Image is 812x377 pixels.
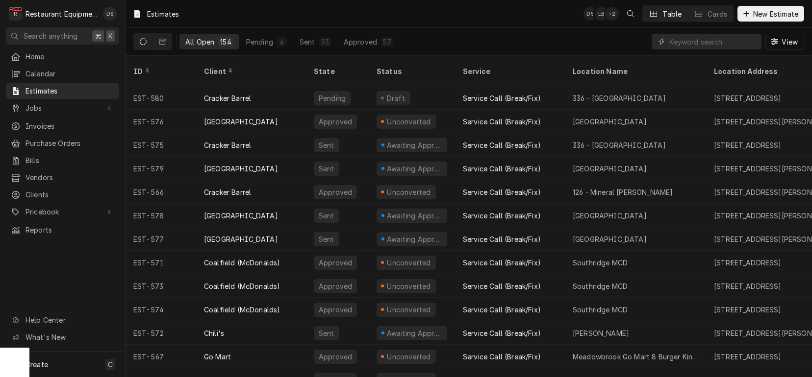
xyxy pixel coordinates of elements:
div: Chili's [204,328,224,338]
span: K [108,31,113,41]
div: Client [204,66,296,76]
div: Table [662,9,682,19]
div: [GEOGRAPHIC_DATA] [204,211,278,221]
div: EST-566 [126,180,196,204]
div: Approved [318,187,353,197]
div: Coalfield (McDonalds) [204,281,280,291]
span: New Estimate [751,9,800,19]
div: Service Call (Break/Fix) [463,93,541,103]
div: Service Call (Break/Fix) [463,140,541,150]
div: Awaiting Approval [386,234,443,244]
div: Service [463,66,555,76]
div: Sent [318,211,335,221]
button: Open search [623,6,638,22]
a: Reports [6,222,119,238]
div: 4 [279,37,285,47]
div: EST-577 [126,227,196,251]
div: Awaiting Approval [386,328,443,338]
a: Home [6,48,119,65]
div: Meadowbrook Go Mart 8 Burger King 23220 [573,352,698,362]
div: Emily Bird's Avatar [594,7,608,21]
div: EST-580 [126,86,196,110]
div: [STREET_ADDRESS] [714,352,782,362]
a: Bills [6,152,119,168]
input: Keyword search [669,34,757,49]
a: Go to Jobs [6,100,119,116]
span: Purchase Orders [25,138,114,148]
div: EST-574 [126,298,196,321]
button: View [765,34,804,49]
a: Clients [6,187,119,203]
span: Clients [25,189,114,200]
div: Service Call (Break/Fix) [463,352,541,362]
div: [GEOGRAPHIC_DATA] [204,164,278,174]
div: All Open [185,37,214,47]
div: 93 [321,37,329,47]
div: Approved [344,37,377,47]
div: EST-573 [126,274,196,298]
div: EST-571 [126,251,196,274]
div: [GEOGRAPHIC_DATA] [204,117,278,127]
div: [GEOGRAPHIC_DATA] [204,234,278,244]
div: Pending [318,93,347,103]
div: + 2 [605,7,619,21]
div: Unconverted [386,258,432,268]
div: Sent [318,234,335,244]
div: 336 - [GEOGRAPHIC_DATA] [573,140,666,150]
div: Cracker Barrel [204,187,251,197]
div: Awaiting Approval [386,164,443,174]
div: State [314,66,361,76]
div: [STREET_ADDRESS] [714,305,782,315]
div: Status [377,66,445,76]
div: EST-579 [126,157,196,180]
a: Go to Help Center [6,312,119,328]
div: Southridge MCD [573,305,628,315]
div: Unconverted [386,305,432,315]
div: Service Call (Break/Fix) [463,211,541,221]
div: EB [594,7,608,21]
div: ID [133,66,186,76]
div: Derek Stewart's Avatar [103,7,117,21]
div: Awaiting Approval [386,140,443,150]
div: 57 [383,37,391,47]
a: Invoices [6,118,119,134]
span: ⌘ [95,31,101,41]
span: C [108,359,113,370]
div: Unconverted [386,117,432,127]
a: Go to Pricebook [6,204,119,220]
div: 336 - [GEOGRAPHIC_DATA] [573,93,666,103]
div: 154 [220,37,231,47]
div: Service Call (Break/Fix) [463,258,541,268]
span: Pricebook [25,207,100,217]
span: Help Center [25,315,113,325]
button: Search anything⌘K [6,27,119,45]
div: Approved [318,281,353,291]
span: Vendors [25,172,114,183]
div: EST-567 [126,345,196,368]
div: EST-575 [126,133,196,157]
div: EST-576 [126,110,196,133]
div: DS [584,7,597,21]
a: Calendar [6,66,119,82]
span: Invoices [25,121,114,131]
div: Approved [318,117,353,127]
div: Service Call (Break/Fix) [463,234,541,244]
div: Southridge MCD [573,258,628,268]
div: Service Call (Break/Fix) [463,305,541,315]
div: [GEOGRAPHIC_DATA] [573,211,647,221]
div: Service Call (Break/Fix) [463,281,541,291]
div: [GEOGRAPHIC_DATA] [573,234,647,244]
button: New Estimate [737,6,804,22]
div: DS [103,7,117,21]
div: Restaurant Equipment Diagnostics [25,9,98,19]
div: Cracker Barrel [204,140,251,150]
div: R [9,7,23,21]
span: View [780,37,800,47]
span: Create [25,360,48,369]
span: Home [25,51,114,62]
div: Sent [318,164,335,174]
span: Search anything [24,31,77,41]
div: [STREET_ADDRESS] [714,281,782,291]
div: Sent [318,328,335,338]
div: Service Call (Break/Fix) [463,164,541,174]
